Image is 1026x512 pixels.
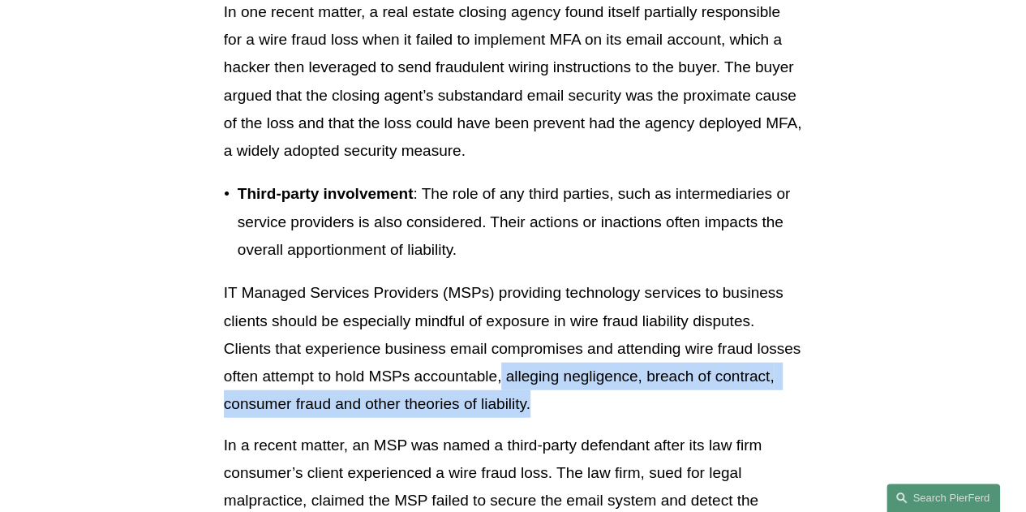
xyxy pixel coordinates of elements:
strong: Third-party involvement [238,185,414,202]
a: Search this site [886,484,1000,512]
p: : The role of any third parties, such as intermediaries or service providers is also considered. ... [238,180,802,264]
p: IT Managed Services Providers (MSPs) providing technology services to business clients should be ... [224,279,802,418]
